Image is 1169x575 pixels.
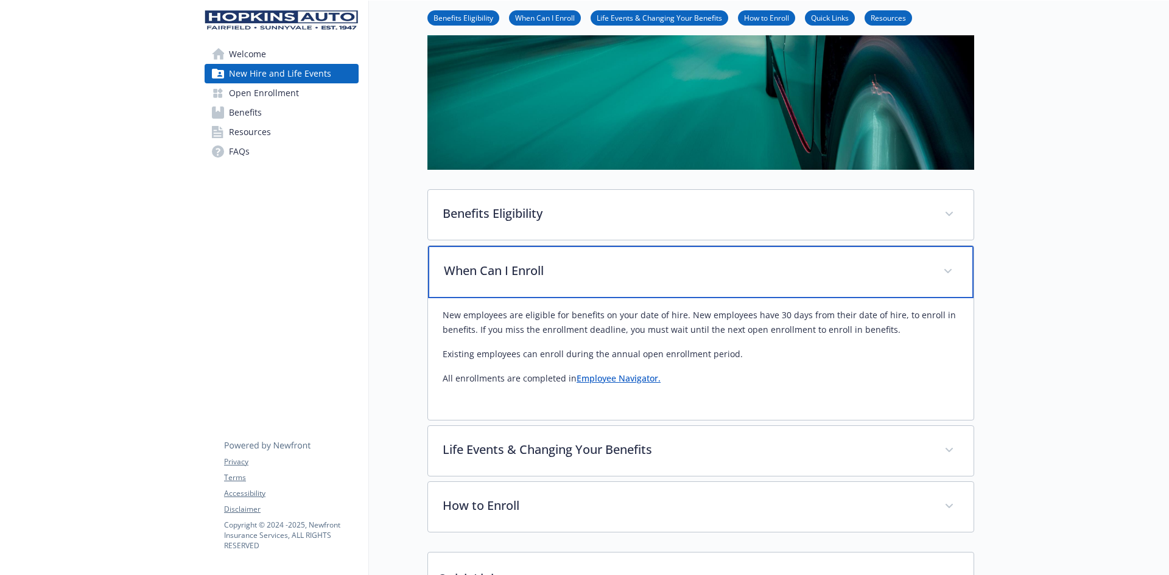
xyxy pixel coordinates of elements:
[205,103,359,122] a: Benefits
[443,347,959,361] p: Existing employees can enroll during the annual open enrollment period.
[443,371,959,386] p: All enrollments are completed in
[205,122,359,142] a: Resources
[224,488,358,499] a: Accessibility
[591,12,728,23] a: Life Events & Changing Your Benefits
[229,64,331,83] span: New Hire and Life Events
[205,142,359,161] a: FAQs
[224,520,358,551] p: Copyright © 2024 - 2025 , Newfront Insurance Services, ALL RIGHTS RESERVED
[444,262,929,280] p: When Can I Enroll
[224,504,358,515] a: Disclaimer
[224,472,358,483] a: Terms
[205,83,359,103] a: Open Enrollment
[427,12,499,23] a: Benefits Eligibility
[229,103,262,122] span: Benefits
[224,456,358,467] a: Privacy
[443,204,930,223] p: Benefits Eligibility
[229,122,271,142] span: Resources
[229,142,250,161] span: FAQs
[865,12,912,23] a: Resources
[577,372,661,384] a: Employee Navigator.
[805,12,855,23] a: Quick Links
[205,44,359,64] a: Welcome
[229,44,266,64] span: Welcome
[428,482,974,532] div: How to Enroll
[205,64,359,83] a: New Hire and Life Events
[443,497,930,515] p: How to Enroll
[428,298,974,420] div: When Can I Enroll
[738,12,795,23] a: How to Enroll
[443,441,930,459] p: Life Events & Changing Your Benefits
[229,83,299,103] span: Open Enrollment
[428,246,974,298] div: When Can I Enroll
[428,190,974,240] div: Benefits Eligibility
[443,308,959,337] p: New employees are eligible for benefits on your date of hire. New employees have 30 days from the...
[428,426,974,476] div: Life Events & Changing Your Benefits
[509,12,581,23] a: When Can I Enroll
